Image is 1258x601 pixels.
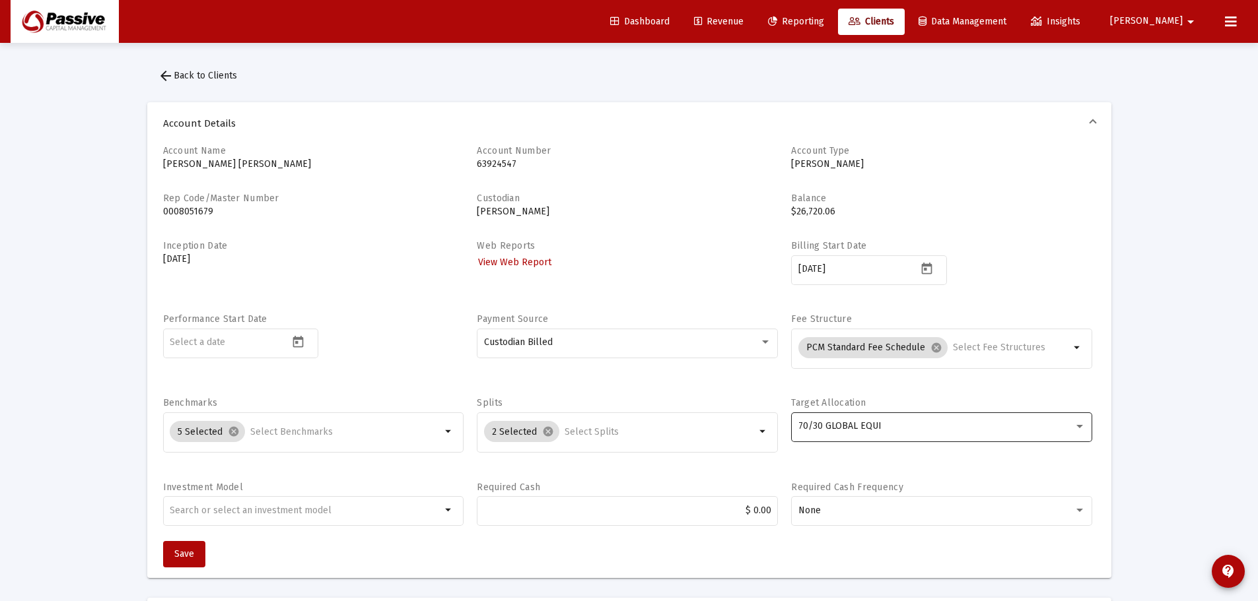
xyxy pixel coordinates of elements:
[163,313,267,325] label: Performance Start Date
[791,205,1092,218] p: $26,720.06
[228,426,240,437] mat-icon: cancel
[1070,340,1086,356] mat-icon: arrow_drop_down
[1094,8,1214,34] button: [PERSON_NAME]
[757,9,835,35] a: Reporting
[477,240,535,251] label: Web Reports
[1183,9,1199,35] mat-icon: arrow_drop_down
[791,313,852,325] label: Fee Structure
[1020,9,1091,35] a: Insights
[163,193,279,204] label: Rep Code/Master Number
[838,9,905,35] a: Clients
[917,259,936,278] button: Open calendar
[849,16,894,27] span: Clients
[791,397,866,408] label: Target Allocation
[542,426,554,437] mat-icon: cancel
[610,16,670,27] span: Dashboard
[930,342,942,354] mat-icon: cancel
[158,70,237,81] span: Back to Clients
[289,332,308,351] button: Open calendar
[755,424,771,439] mat-icon: arrow_drop_down
[565,427,755,437] input: Select Splits
[441,424,457,439] mat-icon: arrow_drop_down
[478,257,551,268] span: View Web Report
[600,9,680,35] a: Dashboard
[791,240,866,251] label: Billing Start Date
[163,158,464,171] p: [PERSON_NAME] [PERSON_NAME]
[768,16,824,27] span: Reporting
[484,418,755,445] mat-chip-list: Selection
[908,9,1017,35] a: Data Management
[953,342,1070,353] input: Select Fee Structures
[798,334,1070,361] mat-chip-list: Selection
[477,158,778,171] p: 63924547
[163,145,226,156] label: Account Name
[170,421,245,442] mat-chip: 5 Selected
[477,145,551,156] label: Account Number
[477,205,778,218] p: [PERSON_NAME]
[1110,16,1183,27] span: [PERSON_NAME]
[477,397,503,408] label: Splits
[477,482,540,493] label: Required Cash
[694,16,744,27] span: Revenue
[484,421,559,442] mat-chip: 2 Selected
[683,9,754,35] a: Revenue
[919,16,1006,27] span: Data Management
[791,482,903,493] label: Required Cash Frequency
[477,313,548,325] label: Payment Source
[791,158,1092,171] p: [PERSON_NAME]
[1220,563,1236,579] mat-icon: contact_support
[250,427,441,437] input: Select Benchmarks
[791,145,849,156] label: Account Type
[163,482,243,493] label: Investment Model
[163,253,464,266] p: [DATE]
[477,253,553,272] a: View Web Report
[798,264,917,274] input: Select a date
[170,418,441,445] mat-chip-list: Selection
[484,505,771,516] input: $2000.00
[20,9,109,35] img: Dashboard
[163,541,205,567] button: Save
[798,420,882,431] span: 70/30 GLOBAL EQUI
[798,505,821,516] span: None
[163,205,464,218] p: 0008051679
[441,502,457,518] mat-icon: arrow_drop_down
[147,102,1111,144] mat-expansion-panel-header: Account Details
[147,63,248,89] button: Back to Clients
[791,193,826,204] label: Balance
[174,548,194,559] span: Save
[163,117,1090,130] span: Account Details
[477,193,520,204] label: Custodian
[484,336,553,348] span: Custodian Billed
[158,68,174,84] mat-icon: arrow_back
[170,505,441,516] input: undefined
[1031,16,1080,27] span: Insights
[163,240,228,251] label: Inception Date
[170,337,289,348] input: Select a date
[798,337,948,358] mat-chip: PCM Standard Fee Schedule
[147,144,1111,578] div: Account Details
[163,397,218,408] label: Benchmarks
